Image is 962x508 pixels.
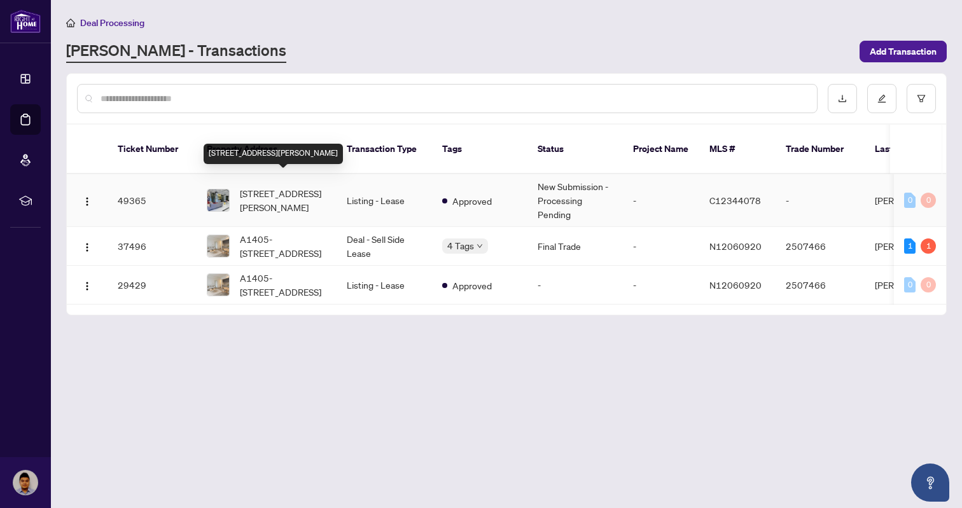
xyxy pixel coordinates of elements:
button: Add Transaction [860,41,947,62]
button: filter [907,84,936,113]
img: logo [10,10,41,33]
td: [PERSON_NAME] [865,227,960,266]
div: 0 [921,277,936,292]
th: Tags [432,125,527,174]
img: thumbnail-img [207,274,229,296]
th: Trade Number [776,125,865,174]
span: C12344078 [709,195,761,206]
img: Logo [82,196,92,207]
td: Deal - Sell Side Lease [337,227,432,266]
td: Final Trade [527,227,623,266]
td: 2507466 [776,227,865,266]
th: Project Name [623,125,699,174]
td: Listing - Lease [337,174,432,227]
td: 2507466 [776,266,865,305]
th: MLS # [699,125,776,174]
span: Approved [452,278,492,292]
img: thumbnail-img [207,189,229,211]
td: New Submission - Processing Pending [527,174,623,227]
div: 1 [904,238,916,254]
a: [PERSON_NAME] - Transactions [66,40,286,63]
button: Logo [77,275,97,295]
td: 49365 [108,174,197,227]
button: Logo [77,190,97,210]
img: Profile Icon [13,470,38,495]
th: Ticket Number [108,125,197,174]
img: Logo [82,242,92,252]
td: - [623,174,699,227]
span: Add Transaction [870,41,937,62]
th: Last Updated By [865,125,960,174]
span: N12060920 [709,279,762,291]
span: home [66,18,75,27]
th: Property Address [197,125,337,174]
td: - [776,174,865,227]
span: [STREET_ADDRESS][PERSON_NAME] [240,186,326,214]
div: [STREET_ADDRESS][PERSON_NAME] [204,144,343,164]
span: edit [877,94,886,103]
img: thumbnail-img [207,235,229,257]
div: 0 [904,193,916,208]
span: Deal Processing [80,17,144,29]
span: down [477,243,483,249]
img: Logo [82,281,92,291]
button: Logo [77,236,97,256]
button: Open asap [911,463,949,502]
span: A1405-[STREET_ADDRESS] [240,271,326,299]
th: Transaction Type [337,125,432,174]
td: Listing - Lease [337,266,432,305]
button: download [828,84,857,113]
td: - [623,227,699,266]
td: 37496 [108,227,197,266]
div: 0 [904,277,916,292]
button: edit [867,84,896,113]
span: 4 Tags [447,238,474,253]
span: N12060920 [709,240,762,252]
span: A1405-[STREET_ADDRESS] [240,232,326,260]
span: download [838,94,847,103]
span: Approved [452,194,492,208]
th: Status [527,125,623,174]
td: [PERSON_NAME] [865,266,960,305]
td: - [527,266,623,305]
div: 1 [921,238,936,254]
td: - [623,266,699,305]
div: 0 [921,193,936,208]
td: 29429 [108,266,197,305]
span: filter [917,94,926,103]
td: [PERSON_NAME] [865,174,960,227]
